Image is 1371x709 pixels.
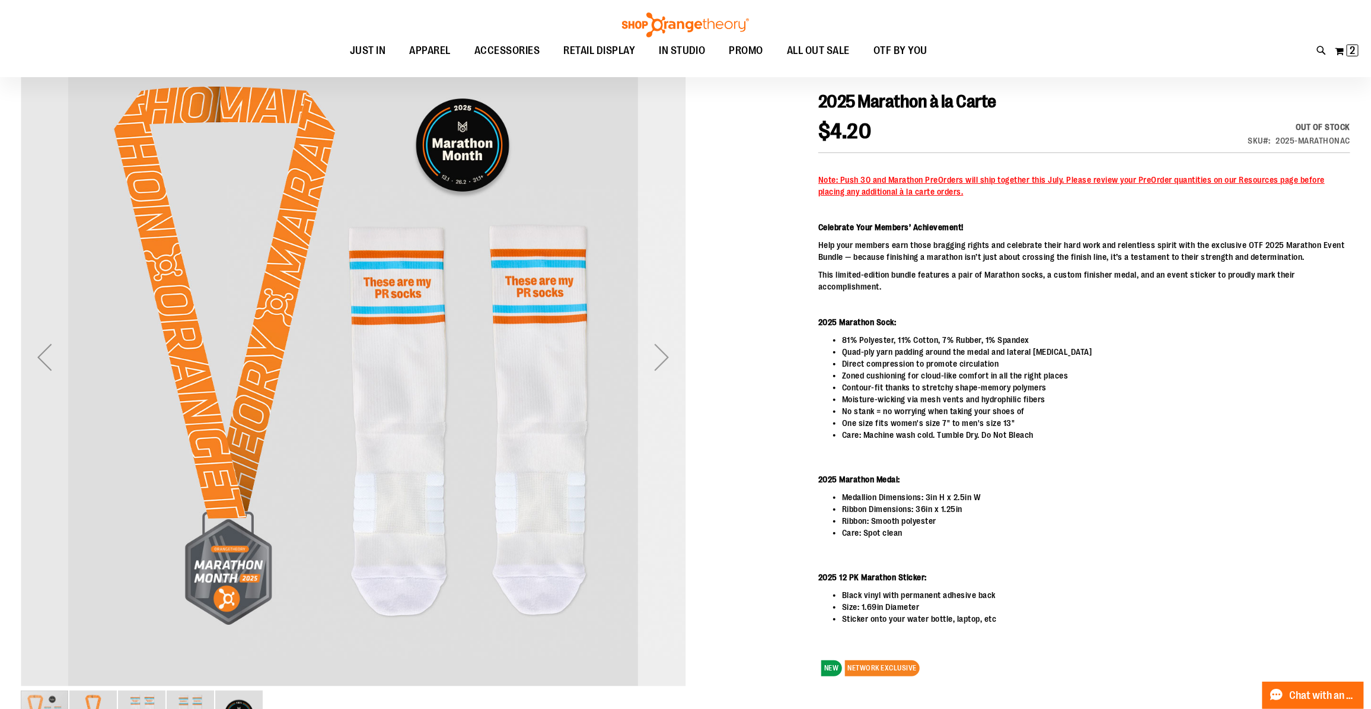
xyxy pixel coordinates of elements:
[818,239,1350,263] p: Help your members earn those bragging rights and celebrate their hard work and relentless spirit ...
[818,573,927,582] strong: 2025 12 PK Marathon Sticker:
[1290,690,1357,701] span: Chat with an Expert
[842,393,1350,405] li: Moisture-wicking via mesh vents and hydrophilic fibers
[21,21,685,686] img: 2025 Marathon à la Carte
[350,37,386,64] span: JUST IN
[818,475,900,484] strong: 2025 Marathon Medal:
[842,589,1350,601] li: Black vinyl with permanent adhesive back
[1248,136,1271,145] strong: SKU
[818,269,1350,292] p: This limited-edition bundle features a pair of Marathon socks, a custom finisher medal, and an ev...
[842,429,1350,441] li: Care: Machine wash cold. Tumble Dry. Do Not Bleach
[818,175,1325,196] span: Note: Push 30 and Marathon PreOrders will ship together this July. Please review your PreOrder qu...
[474,37,540,64] span: ACCESSORIES
[1350,44,1356,56] span: 2
[1248,121,1351,133] p: Availability:
[729,37,764,64] span: PROMO
[842,405,1350,417] li: No stank = no worrying when taking your shoes of
[409,37,451,64] span: APPAREL
[845,660,920,676] span: NETWORK EXCLUSIVE
[1262,682,1364,709] button: Chat with an Expert
[818,317,897,327] strong: 2025 Marathon Sock:
[821,660,842,676] span: NEW
[842,527,1350,539] li: Care: Spot clean
[842,491,1350,503] li: Medallion Dimensions: 3in H x 2.5in W
[818,222,964,232] strong: Celebrate Your Members’ Achievement!
[842,515,1350,527] li: Ribbon: Smooth polyester
[620,12,751,37] img: Shop Orangetheory
[563,37,635,64] span: RETAIL DISPLAY
[842,613,1350,625] li: Sticker onto your water bottle, laptop, etc
[21,24,68,689] div: Previous
[873,37,927,64] span: OTF BY YOU
[21,24,685,689] div: 2025 Marathon à la Carte
[787,37,850,64] span: ALL OUT SALE
[842,503,1350,515] li: Ribbon Dimensions: 36in x 1.25in
[842,334,1350,346] li: 81% Polyester, 11% Cotton, 7% Rubber, 1% Spandex
[842,601,1350,613] li: Size: 1.69in Diameter
[842,381,1350,393] li: Contour-fit thanks to stretchy shape-memory polymers
[842,358,1350,370] li: Direct compression to promote circulation
[842,346,1350,358] li: Quad-ply yarn padding around the medal and lateral [MEDICAL_DATA]
[842,417,1350,429] li: One size fits women's size 7" to men's size 13"
[842,370,1350,381] li: Zoned cushioning for cloud-like comfort in all the right places
[1296,122,1350,132] span: Out of stock
[818,91,996,112] span: 2025 Marathon à la Carte
[659,37,706,64] span: IN STUDIO
[638,24,685,689] div: Next
[818,119,872,144] span: $4.20
[1276,135,1351,147] div: 2025-MARATHONAC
